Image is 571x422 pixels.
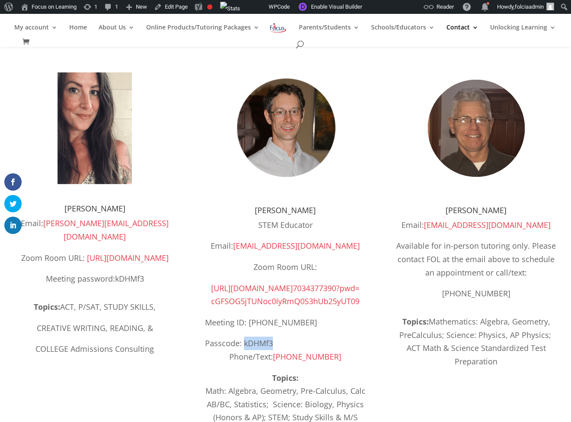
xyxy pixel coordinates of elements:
[220,2,240,16] img: Views over 48 hours. Click for more Jetpack Stats.
[69,24,87,39] a: Home
[446,205,507,215] span: [PERSON_NAME]
[205,218,366,240] p: STEM Educator
[211,283,359,307] a: [URL][DOMAIN_NAME]7034377390?pwd=cGFSOG5jTUNoc0IyRmQ0S3hUb25yUT09
[99,24,135,39] a: About Us
[115,273,144,284] span: kDHMf3
[490,24,556,39] a: Unlocking Learning
[146,24,260,39] a: Online Products/Tutoring Packages
[402,316,429,327] b: Topics:
[14,321,175,343] p: CREATIVE WRITING, READING, &
[205,350,366,364] p: Phone/Text:
[515,3,544,10] span: folciaadmin
[396,315,557,368] div: Mathematics: Algebra, Geometry, PreCalculus; Science: Physics, AP Physics; ACT Math & Science Sta...
[396,239,557,287] p: Available for in-person tutoring only. Please contact FOL at the email above to schedule an appoi...
[233,240,360,251] a: [EMAIL_ADDRESS][DOMAIN_NAME]
[205,338,273,348] span: Passcode: kDHMf3
[396,218,557,240] p: Email:
[299,24,359,39] a: Parents/Students
[269,22,287,34] img: Focus on Learning
[351,296,359,306] span: 09
[221,63,350,193] img: Zach Adams
[293,283,359,293] span: 7034377390?pwd=
[211,296,351,306] span: cGFSOG5jTUNoc0IyRmQ0S3hUb25yUT
[43,218,169,242] a: [PERSON_NAME][EMAIL_ADDRESS][DOMAIN_NAME]
[205,317,317,328] span: Meeting ID: [PHONE_NUMBER]
[207,4,212,10] div: Focus keyphrase not set
[446,24,478,39] a: Contact
[411,63,541,193] img: Tim Larkin
[205,239,366,260] p: Email:
[272,373,298,383] strong: Topics:
[14,217,175,251] p: Email:
[205,260,366,282] p: Zoom Room URL:
[87,253,169,263] a: [URL][DOMAIN_NAME]
[211,283,293,293] span: [URL][DOMAIN_NAME]
[14,205,175,217] h4: [PERSON_NAME]
[424,220,551,230] a: [EMAIL_ADDRESS][DOMAIN_NAME]
[396,287,557,300] p: [PHONE_NUMBER]
[14,300,175,321] p: ACT, P/SAT, STUDY SKILLS,
[34,302,60,312] strong: Topics:
[371,24,435,39] a: Schools/Educators
[14,342,175,356] p: COLLEGE Admissions Consulting
[46,273,144,284] span: Meeting password:
[273,351,341,362] a: [PHONE_NUMBER]
[21,253,85,263] span: Zoom Room URL:
[14,24,58,39] a: My account
[255,205,316,215] span: [PERSON_NAME]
